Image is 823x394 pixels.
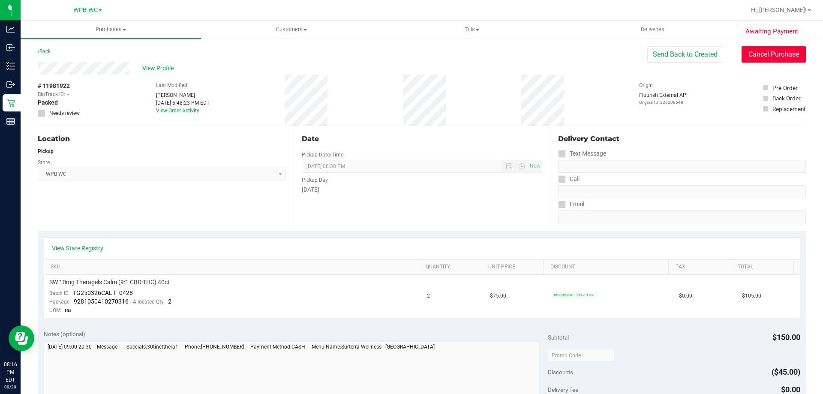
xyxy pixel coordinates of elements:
[558,173,580,185] label: Call
[65,307,71,313] span: ea
[6,62,15,70] inline-svg: Inventory
[302,151,343,159] label: Pickup Date/Time
[49,109,80,117] span: Needs review
[302,134,542,144] div: Date
[38,90,65,98] span: BioTrack ID:
[49,290,69,296] span: Batch ID
[558,160,806,173] input: Format: (999) 999-9999
[156,99,210,107] div: [DATE] 5:48:23 PM EDT
[67,90,69,98] span: -
[738,264,790,271] a: Total
[558,147,606,160] label: Text Message
[562,21,743,39] a: Deliveries
[21,21,201,39] a: Purchases
[49,299,69,305] span: Package
[38,148,54,154] strong: Pickup
[142,64,177,73] span: View Profile
[679,292,692,300] span: $0.00
[52,244,103,253] a: View State Registry
[38,159,50,166] label: Store
[647,46,723,63] button: Send Back to Created
[381,21,562,39] a: Tills
[548,364,573,380] span: Discounts
[427,292,430,300] span: 2
[156,108,199,114] a: View Order Activity
[772,105,805,113] div: Replacement
[4,384,17,390] p: 09/20
[553,293,594,297] span: 30tinctthera1: 30% off line
[6,99,15,107] inline-svg: Retail
[21,26,201,33] span: Purchases
[9,325,34,351] iframe: Resource center
[6,80,15,89] inline-svg: Outbound
[73,289,133,296] span: TG250326CAL-F-0428
[639,81,653,89] label: Origin
[38,98,58,107] span: Packed
[676,264,728,271] a: Tax
[745,27,798,36] span: Awaiting Payment
[751,6,807,13] span: Hi, [PERSON_NAME]!
[548,349,614,362] input: Promo Code
[6,25,15,33] inline-svg: Analytics
[548,386,578,393] span: Delivery Fee
[38,81,70,90] span: # 11981922
[201,26,381,33] span: Customers
[742,292,761,300] span: $105.00
[156,81,187,89] label: Last Modified
[302,176,328,184] label: Pickup Day
[558,198,584,211] label: Email
[38,48,51,54] a: Back
[772,84,798,92] div: Pre-Order
[426,264,478,271] a: Quantity
[49,307,60,313] span: UOM
[6,43,15,52] inline-svg: Inbound
[133,299,164,305] span: Allocated Qty
[639,99,688,105] p: Original ID: 326208548
[38,134,286,144] div: Location
[4,361,17,384] p: 08:16 PM EDT
[51,264,415,271] a: SKU
[6,117,15,126] inline-svg: Reports
[772,94,801,102] div: Back Order
[558,185,806,198] input: Format: (999) 999-9999
[550,264,665,271] a: Discount
[548,334,569,341] span: Subtotal
[772,333,800,342] span: $150.00
[74,298,129,305] span: 9281050410270316
[490,292,506,300] span: $75.00
[629,26,676,33] span: Deliveries
[302,185,542,194] div: [DATE]
[742,46,806,63] button: Cancel Purchase
[168,298,171,305] span: 2
[781,385,800,394] span: $0.00
[156,91,210,99] div: [PERSON_NAME]
[382,26,562,33] span: Tills
[201,21,381,39] a: Customers
[44,331,85,337] span: Notes (optional)
[772,367,800,376] span: ($45.00)
[73,6,98,14] span: WPB WC
[558,134,806,144] div: Delivery Contact
[49,278,170,286] span: SW 10mg Theragels Calm (9:1 CBD:THC) 40ct
[488,264,541,271] a: Unit Price
[639,91,688,105] div: Flourish External API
